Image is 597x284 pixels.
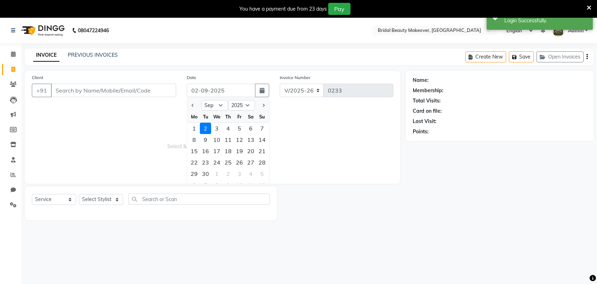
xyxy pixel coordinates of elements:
[245,145,256,157] div: Saturday, September 20, 2025
[568,27,584,34] span: Admin
[245,145,256,157] div: 20
[509,51,534,62] button: Save
[68,52,118,58] a: PREVIOUS INVOICES
[211,145,222,157] div: 17
[200,145,211,157] div: Tuesday, September 16, 2025
[256,168,268,179] div: Sunday, October 5, 2025
[200,123,211,134] div: Tuesday, September 2, 2025
[190,100,196,111] button: Previous month
[256,123,268,134] div: 7
[245,157,256,168] div: Saturday, September 27, 2025
[201,100,228,111] select: Select month
[222,134,234,145] div: 11
[234,179,245,191] div: Friday, October 10, 2025
[222,179,234,191] div: Thursday, October 9, 2025
[504,17,587,24] div: Login Successfully.
[234,123,245,134] div: Friday, September 5, 2025
[256,145,268,157] div: Sunday, September 21, 2025
[256,168,268,179] div: 5
[245,179,256,191] div: 11
[18,21,66,40] img: logo
[245,111,256,122] div: Sa
[245,168,256,179] div: 4
[413,128,429,135] div: Points:
[200,179,211,191] div: 7
[222,157,234,168] div: 25
[222,145,234,157] div: 18
[413,107,442,115] div: Card on file:
[189,145,200,157] div: 15
[256,145,268,157] div: 21
[189,168,200,179] div: 29
[413,77,429,84] div: Name:
[189,179,200,191] div: Monday, October 6, 2025
[239,5,327,13] div: You have a payment due from 23 days
[32,84,52,97] button: +91
[211,157,222,168] div: Wednesday, September 24, 2025
[211,145,222,157] div: Wednesday, September 17, 2025
[256,134,268,145] div: Sunday, September 14, 2025
[260,100,266,111] button: Next month
[211,111,222,122] div: We
[189,157,200,168] div: 22
[189,145,200,157] div: Monday, September 15, 2025
[222,168,234,179] div: 2
[51,84,176,97] input: Search by Name/Mobile/Email/Code
[78,21,109,40] b: 08047224946
[211,123,222,134] div: Wednesday, September 3, 2025
[256,157,268,168] div: Sunday, September 28, 2025
[189,123,200,134] div: Monday, September 1, 2025
[234,134,245,145] div: Friday, September 12, 2025
[200,168,211,179] div: Tuesday, September 30, 2025
[234,168,245,179] div: Friday, October 3, 2025
[222,179,234,191] div: 9
[234,111,245,122] div: Fr
[256,179,268,191] div: 12
[189,111,200,122] div: Mo
[189,123,200,134] div: 1
[228,100,255,111] select: Select year
[211,179,222,191] div: 8
[256,157,268,168] div: 28
[187,74,196,81] label: Date
[211,168,222,179] div: Wednesday, October 1, 2025
[33,49,59,62] a: INVOICE
[200,123,211,134] div: 2
[211,123,222,134] div: 3
[256,134,268,145] div: 14
[200,145,211,157] div: 16
[234,145,245,157] div: 19
[32,74,43,81] label: Client
[537,51,584,62] button: Open Invoices
[200,134,211,145] div: 9
[222,157,234,168] div: Thursday, September 25, 2025
[245,123,256,134] div: 6
[245,157,256,168] div: 27
[189,157,200,168] div: Monday, September 22, 2025
[280,74,311,81] label: Invoice Number
[245,123,256,134] div: Saturday, September 6, 2025
[245,179,256,191] div: Saturday, October 11, 2025
[234,145,245,157] div: Friday, September 19, 2025
[234,179,245,191] div: 10
[256,179,268,191] div: Sunday, October 12, 2025
[200,134,211,145] div: Tuesday, September 9, 2025
[128,194,270,205] input: Search or Scan
[200,179,211,191] div: Tuesday, October 7, 2025
[256,111,268,122] div: Su
[234,168,245,179] div: 3
[245,134,256,145] div: Saturday, September 13, 2025
[256,123,268,134] div: Sunday, September 7, 2025
[211,134,222,145] div: 10
[465,51,506,62] button: Create New
[552,24,564,37] img: Admin
[234,157,245,168] div: 26
[211,134,222,145] div: Wednesday, September 10, 2025
[413,87,444,94] div: Membership:
[200,168,211,179] div: 30
[211,157,222,168] div: 24
[211,168,222,179] div: 1
[222,123,234,134] div: 4
[222,111,234,122] div: Th
[200,157,211,168] div: Tuesday, September 23, 2025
